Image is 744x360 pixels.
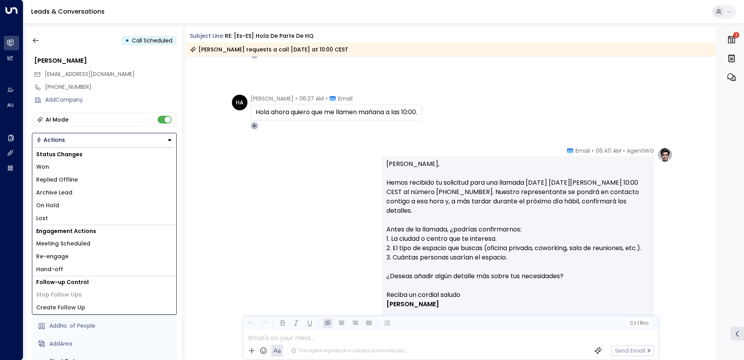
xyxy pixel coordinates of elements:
span: Create Follow Up [36,304,85,312]
button: Actions [32,133,177,147]
span: Cc Bcc [630,320,648,326]
span: 1 [733,32,739,38]
span: • [623,147,625,155]
span: • [592,147,594,155]
span: Meeting Scheduled [36,240,90,248]
div: [PERSON_NAME] requests a call [DATE] at 10:00 CEST [190,46,348,53]
div: A [251,122,258,130]
div: RE: [es-ES] Hola de parte de HQ [225,32,314,40]
h1: Status Changes [32,148,176,161]
button: Undo [246,318,255,328]
div: [PHONE_NUMBER] [45,83,177,91]
span: Won [36,163,49,171]
span: • [295,95,297,102]
span: On Hold [36,201,59,210]
button: Redo [259,318,269,328]
span: Email [576,147,590,155]
div: Actions [36,136,65,143]
span: Lost [36,214,48,222]
div: AddArea [49,340,174,348]
span: Subject Line: [190,32,224,40]
p: [PERSON_NAME], Hemos recibido tu solicitud para una llamada [DATE] [DATE][PERSON_NAME] 10:00 CEST... [386,159,649,290]
span: Hand-off [36,265,63,274]
div: Signature [386,290,649,348]
div: HA [232,95,247,110]
span: Archive Lead [36,189,72,197]
span: Email [338,95,353,102]
h1: Follow-up Control [32,276,176,288]
span: Call Scheduled [132,37,172,44]
div: [PERSON_NAME] [34,56,177,65]
div: AddCompany [45,96,177,104]
img: profile-logo.png [657,147,673,162]
span: 06:40 AM [596,147,621,155]
span: 06:37 AM [299,95,324,102]
span: | [637,320,639,326]
span: Stop Follow Ups [36,291,82,299]
a: Leads & Conversations [31,7,105,16]
span: Reciba un cordial saludo [386,290,460,300]
div: AI Mode [46,116,68,124]
div: Button group with a nested menu [32,133,177,147]
button: Cc|Bcc [626,319,651,327]
div: • [125,34,129,48]
span: aholger13@hotmail.com [45,70,135,78]
span: Replied Offline [36,176,78,184]
div: The agent signature is added automatically [291,347,405,354]
span: Re-engage [36,252,68,261]
span: [EMAIL_ADDRESS][DOMAIN_NAME] [45,70,135,78]
div: Hola ahora quiero que me llamen mañana a las 10:00. [256,108,417,117]
h1: Engagement Actions [32,225,176,237]
span: [PERSON_NAME] [251,95,293,102]
div: AddNo. of People [49,322,174,330]
span: • [326,95,328,102]
span: [PERSON_NAME] [386,300,439,309]
button: 1 [725,31,738,48]
span: AgentIWG [627,147,654,155]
